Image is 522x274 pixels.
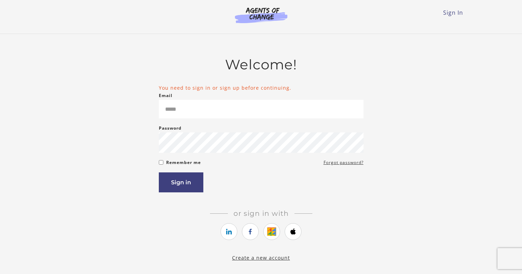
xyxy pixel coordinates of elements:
[324,158,364,167] a: Forgot password?
[221,223,237,240] a: https://courses.thinkific.com/users/auth/linkedin?ss%5Breferral%5D=&ss%5Buser_return_to%5D=%2Fcou...
[228,7,295,23] img: Agents of Change Logo
[159,56,364,73] h2: Welcome!
[285,223,301,240] a: https://courses.thinkific.com/users/auth/apple?ss%5Breferral%5D=&ss%5Buser_return_to%5D=%2Fcourse...
[228,209,294,218] span: Or sign in with
[242,223,259,240] a: https://courses.thinkific.com/users/auth/facebook?ss%5Breferral%5D=&ss%5Buser_return_to%5D=%2Fcou...
[159,172,203,192] button: Sign in
[263,223,280,240] a: https://courses.thinkific.com/users/auth/google?ss%5Breferral%5D=&ss%5Buser_return_to%5D=%2Fcours...
[159,84,364,91] li: You need to sign in or sign up before continuing.
[232,254,290,261] a: Create a new account
[159,124,182,132] label: Password
[159,91,172,100] label: Email
[166,158,201,167] label: Remember me
[443,9,463,16] a: Sign In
